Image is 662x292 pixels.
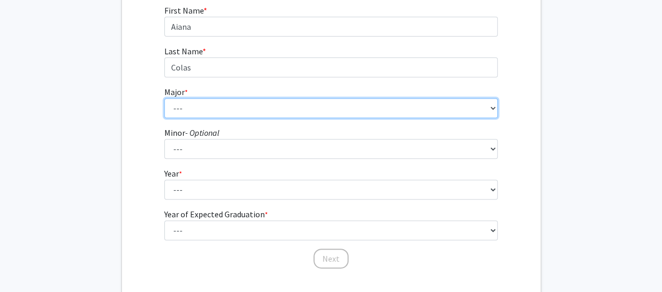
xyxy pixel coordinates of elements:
label: Major [164,86,188,98]
label: Year of Expected Graduation [164,208,268,220]
iframe: Chat [8,245,44,284]
button: Next [313,249,349,268]
span: First Name [164,5,204,16]
label: Minor [164,126,219,139]
i: - Optional [185,127,219,138]
label: Year [164,167,182,180]
span: Last Name [164,46,203,56]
